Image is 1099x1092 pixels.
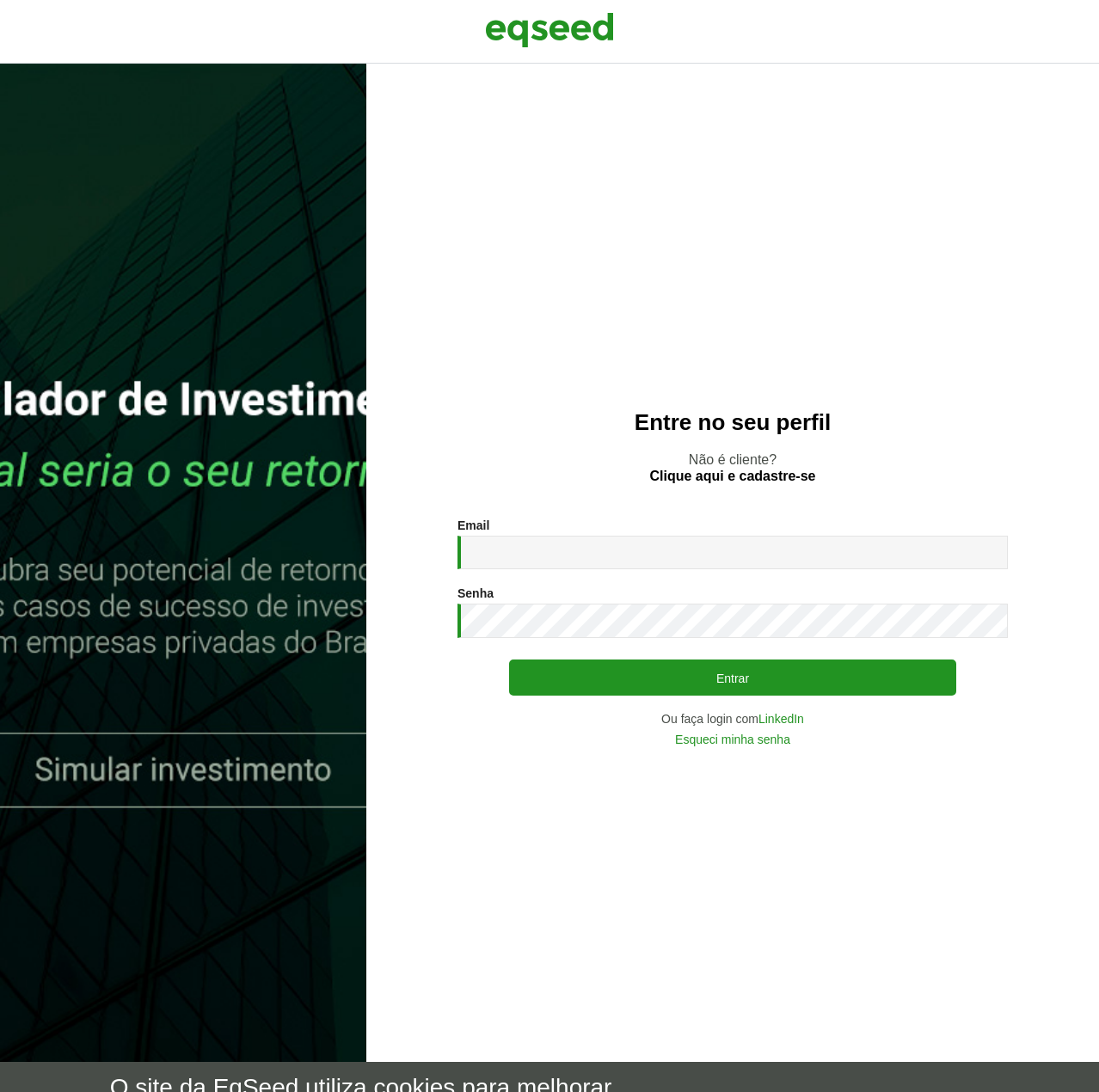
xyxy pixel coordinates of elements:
[401,451,1065,484] p: Não é cliente?
[485,9,614,52] img: EqSeed Logo
[650,469,816,483] a: Clique aqui e cadastre-se
[758,713,804,725] a: LinkedIn
[509,659,956,696] button: Entrar
[457,519,489,531] label: Email
[457,713,1008,725] div: Ou faça login com
[675,733,790,745] a: Esqueci minha senha
[401,410,1065,435] h2: Entre no seu perfil
[457,587,494,599] label: Senha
